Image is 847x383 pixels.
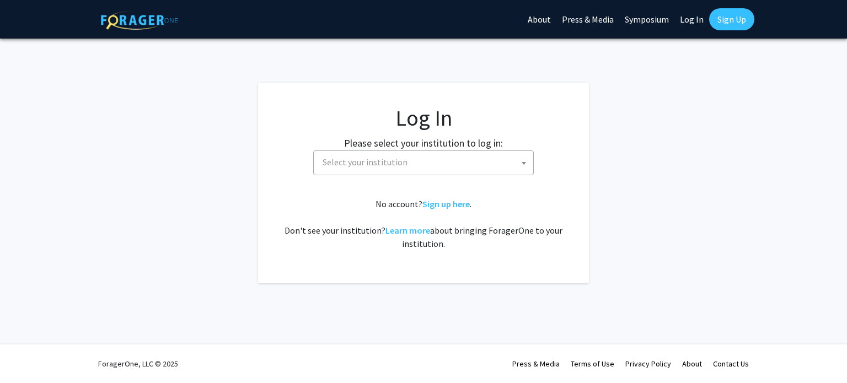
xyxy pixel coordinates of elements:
a: Privacy Policy [625,359,671,369]
span: Select your institution [313,150,534,175]
h1: Log In [280,105,567,131]
div: No account? . Don't see your institution? about bringing ForagerOne to your institution. [280,197,567,250]
img: ForagerOne Logo [101,10,178,30]
span: Select your institution [323,157,408,168]
span: Select your institution [318,151,533,174]
a: Terms of Use [571,359,614,369]
a: Contact Us [713,359,749,369]
a: Learn more about bringing ForagerOne to your institution [385,225,430,236]
a: Press & Media [512,359,560,369]
label: Please select your institution to log in: [344,136,503,150]
div: ForagerOne, LLC © 2025 [98,344,178,383]
a: About [682,359,702,369]
a: Sign Up [709,8,754,30]
a: Sign up here [422,198,470,209]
